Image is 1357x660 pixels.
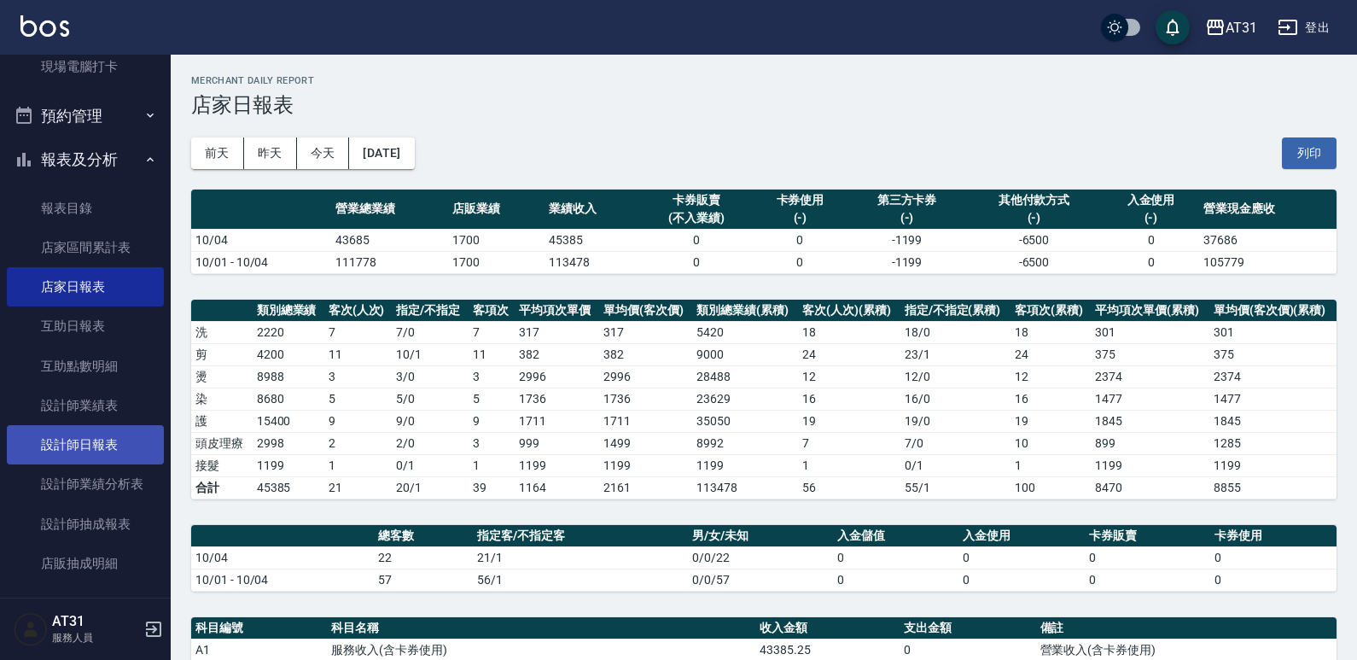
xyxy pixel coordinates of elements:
td: 12 [1010,365,1091,388]
th: 指定/不指定(累積) [900,300,1010,322]
td: 2374 [1209,365,1337,388]
td: 39 [469,476,515,499]
td: 23629 [692,388,798,410]
th: 卡券販賣 [1085,525,1211,547]
td: 3 [469,432,515,454]
td: 2 / 0 [392,432,468,454]
button: 報表及分析 [7,137,164,182]
td: 1199 [1091,454,1209,476]
button: 列印 [1282,137,1337,169]
td: 2161 [599,476,692,499]
td: 19 / 0 [900,410,1010,432]
th: 客項次 [469,300,515,322]
td: 9 [469,410,515,432]
th: 入金儲值 [833,525,959,547]
button: AT31 [1198,10,1264,45]
th: 平均項次單價 [515,300,599,322]
th: 客次(人次) [324,300,393,322]
td: -6500 [965,229,1103,251]
td: 12 / 0 [900,365,1010,388]
td: 18 [1010,321,1091,343]
td: 375 [1091,343,1209,365]
td: 10 [1010,432,1091,454]
button: 今天 [297,137,350,169]
td: 18 / 0 [900,321,1010,343]
td: 100 [1010,476,1091,499]
td: 2996 [599,365,692,388]
td: 合計 [191,476,253,499]
th: 類別總業績(累積) [692,300,798,322]
td: 7 [798,432,900,454]
td: 23 / 1 [900,343,1010,365]
td: 28488 [692,365,798,388]
td: 45385 [545,229,641,251]
button: 客戶管理 [7,590,164,634]
td: 剪 [191,343,253,365]
table: a dense table [191,190,1337,274]
td: 8855 [1209,476,1337,499]
td: 0 [641,251,752,273]
a: 設計師日報表 [7,425,164,464]
h2: Merchant Daily Report [191,75,1337,86]
th: 備註 [1036,617,1337,640]
img: Logo [20,15,69,37]
table: a dense table [191,300,1337,499]
td: 57 [374,569,473,591]
h3: 店家日報表 [191,93,1337,117]
td: 1 [324,454,393,476]
div: (-) [1107,209,1195,227]
a: 報表目錄 [7,189,164,228]
td: 3 / 0 [392,365,468,388]
th: 店販業績 [448,190,545,230]
td: 0/0/57 [688,569,833,591]
td: 21 [324,476,393,499]
td: 35050 [692,410,798,432]
td: 22 [374,546,473,569]
th: 業績收入 [545,190,641,230]
a: 設計師抽成報表 [7,505,164,544]
a: 店販抽成明細 [7,544,164,583]
td: 0 / 1 [392,454,468,476]
button: 預約管理 [7,94,164,138]
td: 2998 [253,432,324,454]
td: 7 / 0 [392,321,468,343]
td: 0 [752,229,848,251]
td: 3 [469,365,515,388]
button: 登出 [1271,12,1337,44]
td: 護 [191,410,253,432]
td: 1700 [448,251,545,273]
td: 9000 [692,343,798,365]
td: 11 [324,343,393,365]
td: 1700 [448,229,545,251]
td: 0 [1210,569,1337,591]
th: 類別總業績 [253,300,324,322]
td: 0 [1210,546,1337,569]
td: 16 / 0 [900,388,1010,410]
th: 卡券使用 [1210,525,1337,547]
th: 單均價(客次價) [599,300,692,322]
td: 0 / 1 [900,454,1010,476]
td: 19 [1010,410,1091,432]
td: 1711 [599,410,692,432]
td: 5420 [692,321,798,343]
td: 8992 [692,432,798,454]
div: 第三方卡券 [853,191,961,209]
td: 301 [1091,321,1209,343]
td: 111778 [331,251,448,273]
div: 入金使用 [1107,191,1195,209]
td: 56/1 [473,569,688,591]
td: 45385 [253,476,324,499]
td: 317 [515,321,599,343]
th: 總客數 [374,525,473,547]
td: 12 [798,365,900,388]
td: 43685 [331,229,448,251]
td: 16 [1010,388,1091,410]
td: 8680 [253,388,324,410]
td: 16 [798,388,900,410]
td: 0 [641,229,752,251]
td: 105779 [1199,251,1337,273]
td: 7 / 0 [900,432,1010,454]
div: (-) [756,209,844,227]
td: 2996 [515,365,599,388]
td: 18 [798,321,900,343]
